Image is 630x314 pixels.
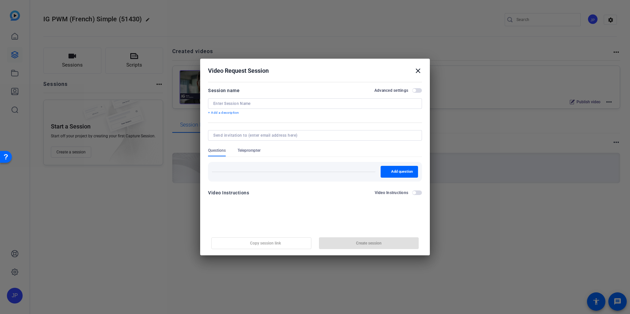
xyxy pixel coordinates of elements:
input: Enter Session Name [213,101,417,106]
div: Session name [208,87,240,94]
button: Add question [381,166,418,178]
h2: Video Instructions [375,190,409,195]
div: Video Request Session [208,67,422,75]
div: Video Instructions [208,189,249,197]
span: Teleprompter [238,148,261,153]
span: Questions [208,148,226,153]
p: + Add a description [208,110,422,115]
input: Send invitation to (enter email address here) [213,133,414,138]
span: Add question [391,169,413,174]
mat-icon: close [414,67,422,75]
h2: Advanced settings [374,88,408,93]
